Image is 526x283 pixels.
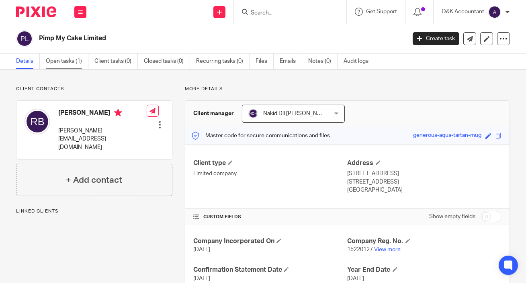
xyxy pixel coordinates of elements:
[488,6,501,19] img: svg%3E
[193,214,347,220] h4: CUSTOM FIELDS
[366,9,397,14] span: Get Support
[185,86,510,92] p: More details
[442,8,484,16] p: O&K Accountant
[263,111,330,116] span: Nakid Dil [PERSON_NAME]
[348,276,364,281] span: [DATE]
[144,54,190,69] a: Closed tasks (0)
[308,54,338,69] a: Notes (0)
[193,247,210,252] span: [DATE]
[94,54,138,69] a: Client tasks (0)
[375,247,401,252] a: View more
[193,169,347,178] p: Limited company
[348,237,501,246] h4: Company Reg. No.
[280,54,302,69] a: Emails
[348,178,501,186] p: [STREET_ADDRESS]
[348,247,373,252] span: 15220127
[256,54,274,69] a: Files
[250,10,322,17] input: Search
[348,266,501,274] h4: Year End Date
[193,276,210,281] span: [DATE]
[348,159,501,167] h4: Address
[46,54,88,69] a: Open tasks (1)
[58,109,147,119] h4: [PERSON_NAME]
[58,127,147,151] p: [PERSON_NAME][EMAIL_ADDRESS][DOMAIN_NAME]
[16,30,33,47] img: svg%3E
[193,109,234,118] h3: Client manager
[16,86,172,92] p: Client contacts
[191,132,330,140] p: Master code for secure communications and files
[429,213,475,221] label: Show empty fields
[348,169,501,178] p: [STREET_ADDRESS]
[348,186,501,194] p: [GEOGRAPHIC_DATA]
[193,237,347,246] h4: Company Incorporated On
[193,159,347,167] h4: Client type
[66,174,122,186] h4: + Add contact
[248,109,258,118] img: svg%3E
[193,266,347,274] h4: Confirmation Statement Date
[413,32,459,45] a: Create task
[344,54,375,69] a: Audit logs
[16,6,56,17] img: Pixie
[39,34,328,43] h2: Pimp My Cake Limited
[16,208,172,215] p: Linked clients
[413,131,481,140] div: generous-aqua-tartan-mug
[25,109,50,134] img: svg%3E
[114,109,122,117] i: Primary
[16,54,40,69] a: Details
[196,54,250,69] a: Recurring tasks (0)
